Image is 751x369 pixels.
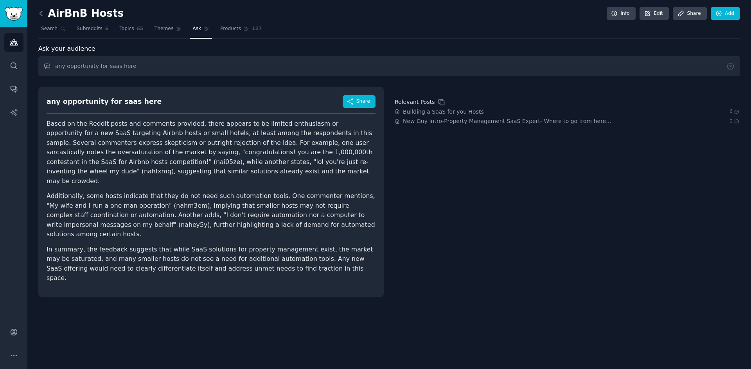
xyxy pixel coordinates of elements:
[38,44,95,54] span: Ask your audience
[38,23,68,39] a: Search
[105,25,109,32] span: 6
[47,191,375,239] p: Additionally, some hosts indicate that they do not need such automation tools. One commenter ment...
[152,23,185,39] a: Themes
[47,245,375,283] p: In summary, the feedback suggests that while SaaS solutions for property management exist, the ma...
[137,25,144,32] span: 65
[729,118,740,125] span: 0
[155,25,174,32] span: Themes
[74,23,111,39] a: Subreddits6
[117,23,146,39] a: Topics65
[395,98,435,106] div: Relevant Posts
[356,98,370,105] span: Share
[217,23,264,39] a: Products127
[220,25,241,32] span: Products
[607,7,636,20] a: Info
[47,97,162,107] div: any opportunity for saas here
[403,108,484,116] a: Building a SaaS for you Hosts
[41,25,57,32] span: Search
[729,108,740,115] span: 6
[673,7,706,20] a: Share
[38,7,124,20] h2: AirBnB Hosts
[77,25,102,32] span: Subreddits
[47,119,375,186] p: Based on the Reddit posts and comments provided, there appears to be limited enthusiasm or opport...
[640,7,669,20] a: Edit
[343,95,375,108] button: Share
[38,56,740,76] input: Ask this audience a question...
[190,23,212,39] a: Ask
[711,7,740,20] a: Add
[252,25,262,32] span: 127
[192,25,201,32] span: Ask
[5,7,23,21] img: GummySearch logo
[119,25,134,32] span: Topics
[403,117,611,125] a: New Guy Intro-Property Management SaaS Expert- Where to go from here...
